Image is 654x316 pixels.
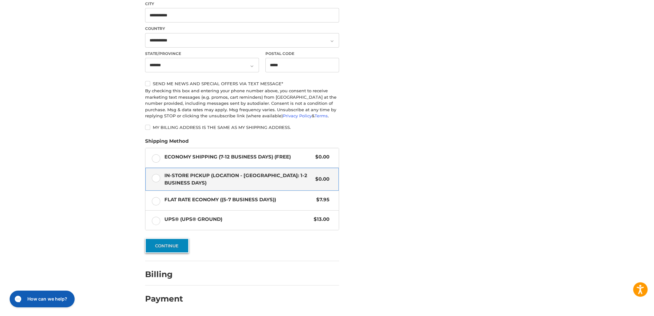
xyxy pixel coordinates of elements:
legend: Shipping Method [145,138,189,148]
button: Continue [145,238,189,253]
span: Flat Rate Economy ((5-7 Business Days)) [164,196,313,203]
div: By checking this box and entering your phone number above, you consent to receive marketing text ... [145,88,339,119]
span: $13.00 [310,216,329,223]
h2: Payment [145,294,183,304]
label: Country [145,26,339,32]
iframe: Gorgias live chat messenger [6,288,76,310]
a: Terms [315,113,328,118]
h2: Billing [145,269,183,279]
span: $0.00 [312,176,329,183]
label: My billing address is the same as my shipping address. [145,125,339,130]
a: Privacy Policy [283,113,312,118]
label: State/Province [145,51,259,57]
span: Economy Shipping (7-12 Business Days) (Free) [164,153,312,161]
span: In-Store Pickup (Location - [GEOGRAPHIC_DATA]: 1-2 BUSINESS DAYS) [164,172,312,186]
span: UPS® (UPS® Ground) [164,216,311,223]
span: $7.95 [313,196,329,203]
label: Send me news and special offers via text message* [145,81,339,86]
label: Postal Code [265,51,339,57]
span: $0.00 [312,153,329,161]
iframe: Google Customer Reviews [601,299,654,316]
label: City [145,1,339,7]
